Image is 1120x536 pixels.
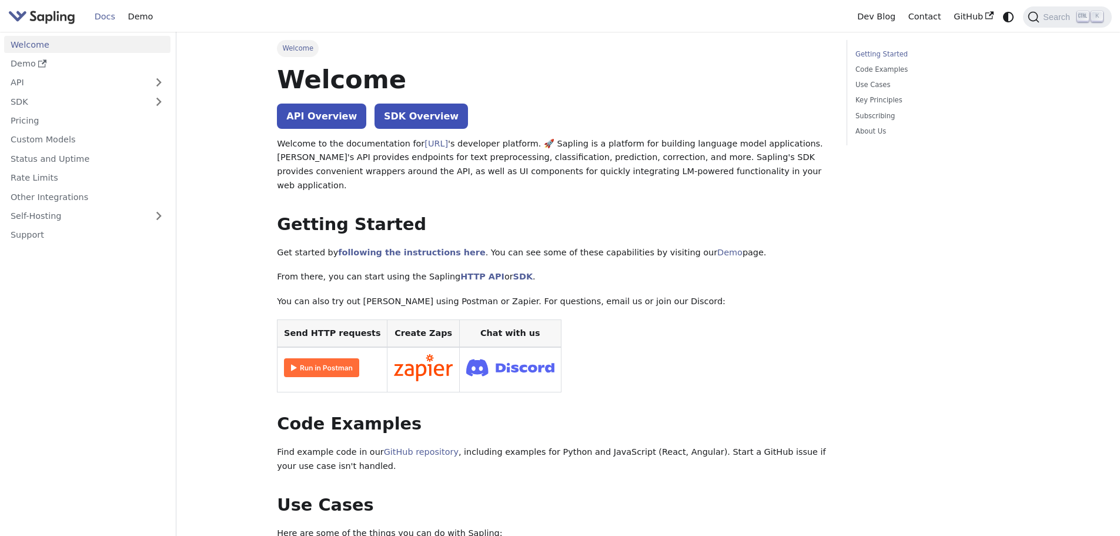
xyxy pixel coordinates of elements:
a: Self-Hosting [4,208,170,225]
a: SDK Overview [375,104,468,129]
span: Search [1039,12,1077,22]
a: Sapling.ai [8,8,79,25]
a: GitHub repository [384,447,459,457]
p: Welcome to the documentation for 's developer platform. 🚀 Sapling is a platform for building lang... [277,137,830,193]
a: [URL] [424,139,448,148]
a: HTTP API [460,272,504,281]
a: Contact [902,8,948,26]
th: Create Zaps [387,319,460,347]
a: Welcome [4,36,170,53]
button: Expand sidebar category 'SDK' [147,93,170,110]
img: Sapling.ai [8,8,75,25]
p: Get started by . You can see some of these capabilities by visiting our page. [277,246,830,260]
nav: Breadcrumbs [277,40,830,56]
h1: Welcome [277,64,830,95]
p: Find example code in our , including examples for Python and JavaScript (React, Angular). Start a... [277,445,830,474]
a: Docs [88,8,122,26]
th: Chat with us [459,319,561,347]
img: Join Discord [466,355,554,379]
a: Rate Limits [4,169,170,187]
h2: Use Cases [277,495,830,516]
a: Pricing [4,112,170,129]
a: Subscribing [855,111,1015,122]
span: Welcome [277,40,319,56]
th: Send HTTP requests [278,319,387,347]
button: Expand sidebar category 'API' [147,74,170,91]
button: Search (Ctrl+K) [1023,6,1111,28]
h2: Getting Started [277,214,830,235]
button: Switch between dark and light mode (currently system mode) [1000,8,1017,25]
a: Code Examples [855,64,1015,75]
a: Other Integrations [4,188,170,205]
a: Demo [122,8,159,26]
h2: Code Examples [277,414,830,435]
a: Getting Started [855,49,1015,60]
a: Demo [717,248,743,257]
a: Custom Models [4,131,170,148]
a: Dev Blog [851,8,901,26]
a: About Us [855,126,1015,137]
kbd: K [1091,11,1103,22]
a: SDK [4,93,147,110]
a: SDK [513,272,533,281]
a: Key Principles [855,95,1015,106]
p: From there, you can start using the Sapling or . [277,270,830,284]
a: GitHub [947,8,999,26]
img: Connect in Zapier [394,354,453,381]
a: Status and Uptime [4,150,170,167]
a: following the instructions here [338,248,485,257]
a: API [4,74,147,91]
p: You can also try out [PERSON_NAME] using Postman or Zapier. For questions, email us or join our D... [277,295,830,309]
a: API Overview [277,104,366,129]
a: Use Cases [855,79,1015,91]
a: Demo [4,55,170,72]
a: Support [4,227,170,244]
img: Run in Postman [284,358,359,377]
